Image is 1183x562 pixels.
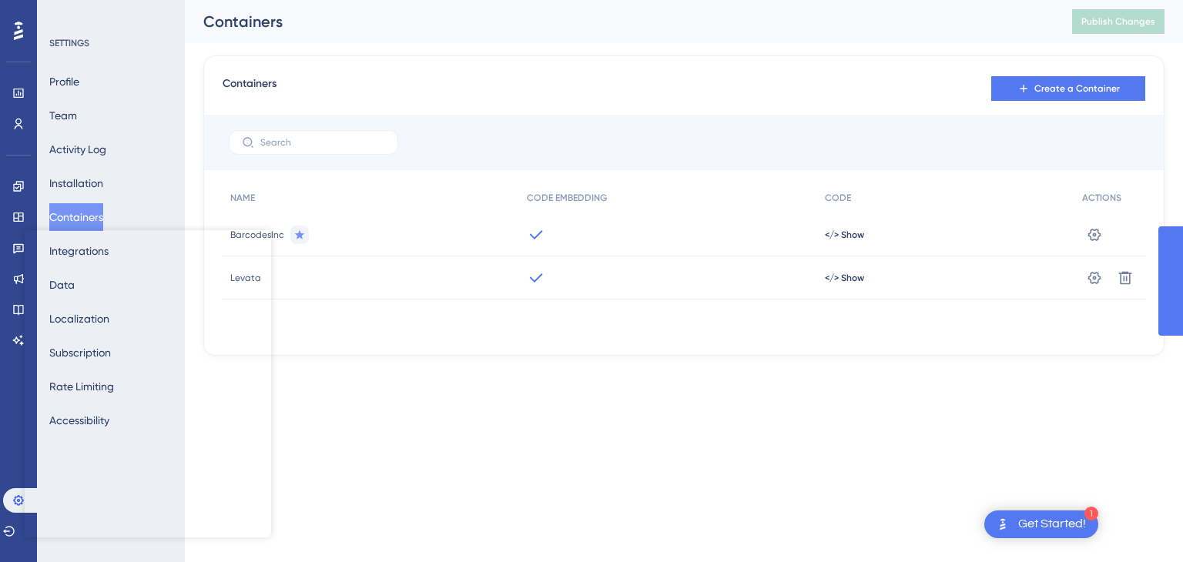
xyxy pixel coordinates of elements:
[991,76,1145,101] button: Create a Container
[1034,82,1120,95] span: Create a Container
[984,510,1098,538] div: Open Get Started! checklist, remaining modules: 1
[49,203,103,231] button: Containers
[260,137,385,148] input: Search
[1081,15,1155,28] span: Publish Changes
[223,75,276,102] span: Containers
[1072,9,1165,34] button: Publish Changes
[994,515,1012,534] img: launcher-image-alternative-text
[1018,516,1086,533] div: Get Started!
[825,229,864,241] button: </> Show
[825,272,864,284] button: </> Show
[230,229,284,241] span: BarcodesInc
[230,192,255,204] span: NAME
[527,192,607,204] span: CODE EMBEDDING
[203,11,1034,32] div: Containers
[1082,192,1121,204] span: ACTIONS
[49,68,79,95] button: Profile
[49,135,106,163] button: Activity Log
[49,102,77,129] button: Team
[49,169,103,197] button: Installation
[1118,501,1165,547] iframe: UserGuiding AI Assistant Launcher
[825,192,851,204] span: CODE
[49,37,174,49] div: SETTINGS
[1084,507,1098,520] div: 1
